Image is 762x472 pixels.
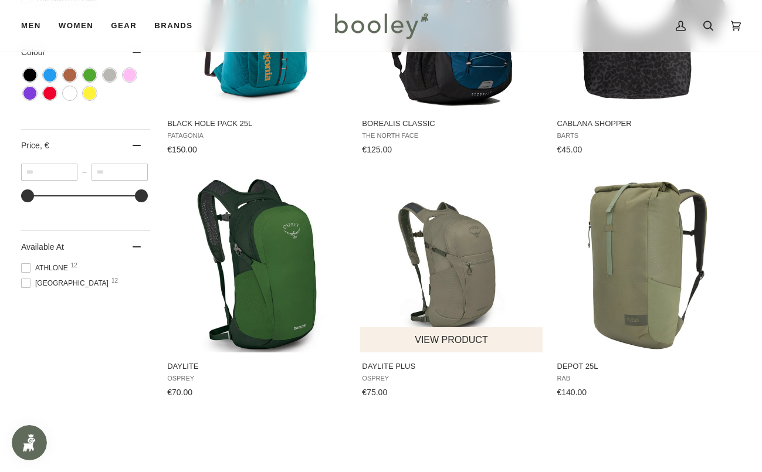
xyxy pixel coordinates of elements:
[165,176,348,402] a: Daylite
[330,9,432,43] img: Booley
[167,361,347,372] span: Daylite
[167,388,192,397] span: €70.00
[111,278,118,284] span: 12
[111,20,137,32] span: Gear
[21,20,41,32] span: Men
[557,361,737,372] span: Depot 25L
[169,176,345,352] img: Osprey Daylite 13L Greenbelt / Green Canopy - Booley Galway
[362,361,541,372] span: Daylite Plus
[557,388,587,397] span: €140.00
[557,375,737,382] span: Rab
[123,69,136,82] span: Colour: Pink
[362,145,392,154] span: €125.00
[362,375,541,382] span: Osprey
[21,242,64,252] span: Available At
[21,164,77,181] input: Minimum value
[557,118,737,129] span: Cablana Shopper
[59,20,93,32] span: Women
[23,69,36,82] span: Colour: Black
[83,87,96,100] span: Colour: Yellow
[77,168,92,176] span: –
[71,263,77,269] span: 12
[63,69,76,82] span: Colour: Brown
[559,176,735,352] img: Rab Depot 25L Dark Olive - Booley Galway
[557,145,582,154] span: €45.00
[21,141,49,150] span: Price
[83,69,96,82] span: Colour: Green
[364,176,540,352] img: Osprey Daylite Plus Tan Concrete - Booley Galway
[362,132,541,140] span: The North Face
[360,327,542,352] button: View product
[12,425,47,460] iframe: Button to open loyalty program pop-up
[103,69,116,82] span: Colour: Grey
[21,263,72,273] span: Athlone
[360,176,543,402] a: Daylite Plus
[557,132,737,140] span: Barts
[362,118,541,129] span: Borealis Classic
[167,375,347,382] span: Osprey
[23,87,36,100] span: Colour: Purple
[556,176,739,402] a: Depot 25L
[167,118,347,129] span: Black Hole Pack 25L
[43,69,56,82] span: Colour: Blue
[154,20,192,32] span: Brands
[167,132,347,140] span: Patagonia
[362,388,387,397] span: €75.00
[21,278,112,288] span: [GEOGRAPHIC_DATA]
[167,145,197,154] span: €150.00
[63,87,76,100] span: Colour: White
[43,87,56,100] span: Colour: Red
[40,141,49,150] span: , €
[92,164,148,181] input: Maximum value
